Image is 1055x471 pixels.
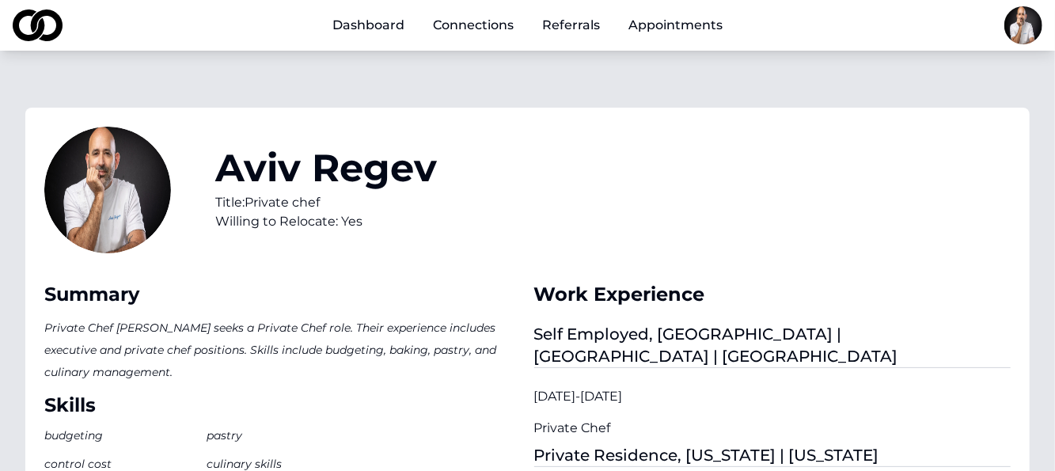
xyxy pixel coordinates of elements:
div: Self Employed, [GEOGRAPHIC_DATA] | [GEOGRAPHIC_DATA] | [GEOGRAPHIC_DATA] [534,323,1011,368]
div: Summary [44,282,522,307]
div: Private Chef [534,419,1011,438]
div: pastry [207,427,284,443]
h1: Aviv Regev [215,149,437,187]
a: Referrals [529,9,613,41]
div: Title: Private chef [215,193,437,212]
div: budgeting [44,427,112,443]
a: Connections [420,9,526,41]
div: Private Residence, [US_STATE] | [US_STATE] [534,444,1011,467]
a: Appointments [616,9,735,41]
div: [DATE] - [DATE] [534,387,1011,406]
div: Willing to Relocate: Yes [215,212,437,231]
nav: Main [320,9,735,41]
img: 7c9f7354-d216-4eca-a593-158b3da62616-chef%20photo-profile_picture.jpg [1004,6,1042,44]
img: logo [13,9,63,41]
div: Skills [44,393,522,418]
a: Dashboard [320,9,417,41]
p: Private Chef [PERSON_NAME] seeks a Private Chef role. Their experience includes executive and pri... [44,317,522,383]
img: 7c9f7354-d216-4eca-a593-158b3da62616-chef%20photo-profile_picture.jpg [44,127,171,253]
div: Work Experience [534,282,1011,307]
